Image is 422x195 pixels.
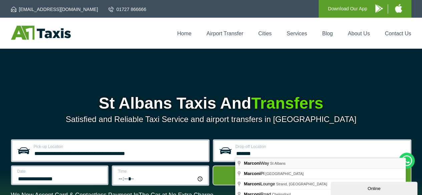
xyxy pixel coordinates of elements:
[328,5,367,13] p: Download Our App
[244,161,261,166] span: Marconi
[236,145,406,149] label: Drop-off Location
[270,161,285,165] span: St Albans
[287,31,307,36] a: Services
[17,169,103,173] label: Date
[244,161,270,166] span: Way
[258,31,272,36] a: Cities
[11,26,71,40] img: A1 Taxis St Albans LTD
[244,181,261,186] span: Marconi
[251,94,323,112] span: Transfers
[244,181,276,186] span: Lounge
[11,115,411,124] p: Satisfied and Reliable Taxi Service and airport transfers in [GEOGRAPHIC_DATA]
[395,4,402,13] img: A1 Taxis iPhone App
[385,31,411,36] a: Contact Us
[177,31,191,36] a: Home
[206,31,243,36] a: Airport Transfer
[348,31,370,36] a: About Us
[118,169,204,173] label: Time
[11,95,411,111] h1: St Albans Taxis And
[34,145,204,149] label: Pick-up Location
[108,6,146,13] a: 01727 866666
[244,171,265,176] span: Pl
[11,6,98,13] a: [EMAIL_ADDRESS][DOMAIN_NAME]
[265,172,304,176] span: [GEOGRAPHIC_DATA]
[331,180,419,195] iframe: chat widget
[213,165,411,185] button: Get Quote
[322,31,333,36] a: Blog
[244,171,261,176] span: Marconi
[375,4,383,13] img: A1 Taxis Android App
[276,182,327,186] span: Strand, [GEOGRAPHIC_DATA]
